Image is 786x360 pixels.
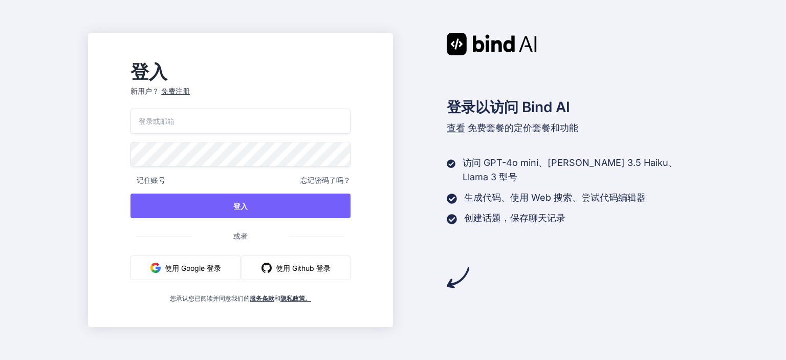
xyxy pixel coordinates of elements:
[464,213,565,223] font: 创建话题，保存聊天记录
[468,122,578,133] font: 免费套餐的定价套餐和功能
[250,294,274,302] a: 服务条款
[130,194,351,218] button: 登入
[447,33,537,55] img: 绑定AI标识
[150,263,161,273] img: 谷歌
[447,266,469,289] img: 箭
[280,294,311,302] a: 隐私政策。
[130,109,351,134] input: 登录或邮箱
[161,87,190,95] font: 免费注册
[447,122,465,133] font: 查看
[233,231,248,240] font: 或者
[463,157,678,182] font: 访问 GPT-4o mini、[PERSON_NAME] 3.5 Haiku、Llama 3 型号
[464,192,646,203] font: 生成代码、使用 Web 搜索、尝试代码编辑器
[130,256,241,280] button: 使用 Google 登录
[274,294,280,302] font: 和
[233,202,248,210] font: 登入
[137,176,165,184] font: 记住账号
[130,87,159,95] font: 新用户？
[165,264,221,272] font: 使用 Google 登录
[261,263,272,273] img: GitHub
[276,264,331,272] font: 使用 Github 登录
[242,256,351,280] button: 使用 Github 登录
[300,176,351,184] font: 忘记密码了吗？
[170,294,250,302] font: 您承认您已阅读并同意我们的
[447,98,570,116] font: 登录以访问 Bind AI
[130,60,167,83] font: 登入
